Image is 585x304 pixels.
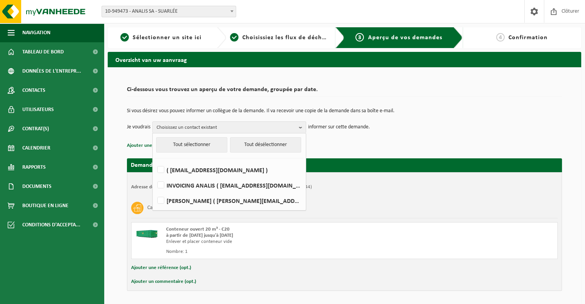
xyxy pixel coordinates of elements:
[112,33,211,42] a: 1Sélectionner un site ici
[152,121,306,133] button: Choisissez un contact existant
[131,162,189,168] strong: Demande pour [DATE]
[156,195,302,206] label: [PERSON_NAME] ( [PERSON_NAME][EMAIL_ADDRESS][DOMAIN_NAME] )
[127,121,150,133] p: Je voudrais
[120,33,129,42] span: 1
[156,164,302,176] label: ( [EMAIL_ADDRESS][DOMAIN_NAME] )
[157,122,296,133] span: Choisissez un contact existant
[242,35,370,41] span: Choisissiez les flux de déchets et récipients
[22,215,80,234] span: Conditions d'accepta...
[22,81,45,100] span: Contacts
[230,137,301,153] button: Tout désélectionner
[156,179,302,191] label: INVOICING ANALIS ( [EMAIL_ADDRESS][DOMAIN_NAME] )
[508,35,548,41] span: Confirmation
[22,119,49,138] span: Contrat(s)
[166,239,375,245] div: Enlever et placer conteneur vide
[230,33,329,42] a: 2Choisissiez les flux de déchets et récipients
[131,277,196,287] button: Ajouter un commentaire (opt.)
[166,233,233,238] strong: à partir de [DATE] jusqu'à [DATE]
[108,52,581,67] h2: Overzicht van uw aanvraag
[22,138,50,158] span: Calendrier
[22,42,64,61] span: Tableau de bord
[22,100,54,119] span: Utilisateurs
[156,137,227,153] button: Tout sélectionner
[368,35,442,41] span: Aperçu de vos demandes
[308,121,370,133] p: informer sur cette demande.
[22,61,81,81] span: Données de l'entrepr...
[147,202,244,214] h3: Carton et papier, non-conditionné (industriel)
[22,196,68,215] span: Boutique en ligne
[131,263,191,273] button: Ajouter une référence (opt.)
[166,227,230,232] span: Conteneur ouvert 20 m³ - C20
[22,177,52,196] span: Documents
[496,33,505,42] span: 4
[230,33,238,42] span: 2
[127,141,187,151] button: Ajouter une référence (opt.)
[102,6,236,17] span: 10-949473 - ANALIS SA - SUARLÉE
[22,158,46,177] span: Rapports
[127,86,562,97] h2: Ci-dessous vous trouvez un aperçu de votre demande, groupée par date.
[22,23,50,42] span: Navigation
[135,226,158,238] img: HK-XC-20-GN-00.png
[166,249,375,255] div: Nombre: 1
[355,33,364,42] span: 3
[131,184,180,189] strong: Adresse de placement:
[133,35,202,41] span: Sélectionner un site ici
[127,108,562,114] p: Si vous désirez vous pouvez informer un collègue de la demande. Il va recevoir une copie de la de...
[102,6,236,17] span: 10-949473 - ANALIS SA - SUARLÉE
